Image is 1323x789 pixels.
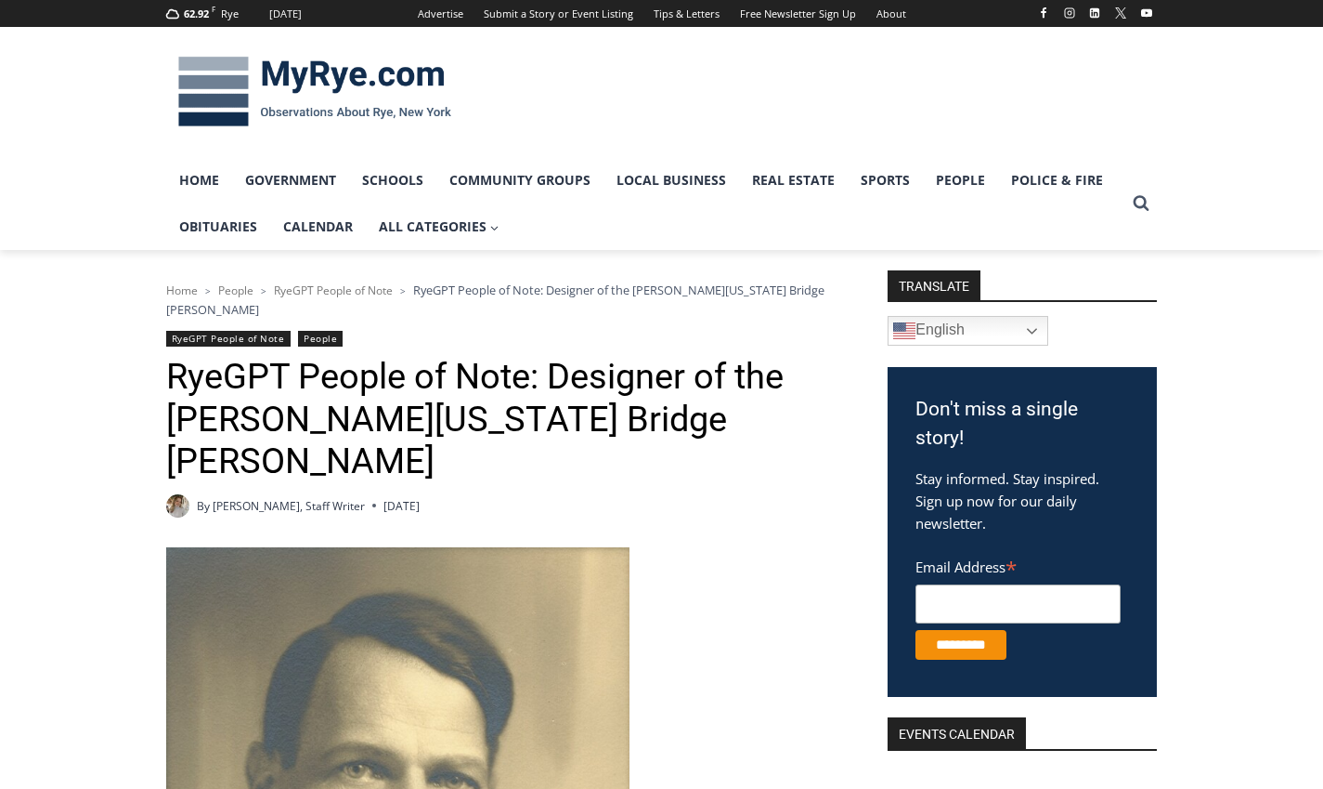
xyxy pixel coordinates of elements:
[998,157,1116,204] a: Police & Fire
[166,281,839,319] nav: Breadcrumbs
[1058,2,1081,24] a: Instagram
[1083,2,1106,24] a: Linkedin
[383,497,420,515] time: [DATE]
[221,6,239,22] div: Rye
[739,157,848,204] a: Real Estate
[184,7,209,20] span: 62.92
[400,284,406,297] span: >
[205,284,211,297] span: >
[269,6,302,22] div: [DATE]
[232,157,349,204] a: Government
[218,283,253,298] a: People
[166,204,270,250] a: Obituaries
[298,331,343,347] a: People
[915,548,1121,582] label: Email Address
[379,217,499,237] span: All Categories
[166,282,824,317] span: RyeGPT People of Note: Designer of the [PERSON_NAME][US_STATE] Bridge [PERSON_NAME]
[436,157,603,204] a: Community Groups
[888,717,1026,749] h2: Events Calendar
[166,44,463,140] img: MyRye.com
[1124,187,1158,220] button: View Search Form
[1109,2,1132,24] a: X
[1135,2,1158,24] a: YouTube
[888,270,980,300] strong: TRANSLATE
[166,494,189,518] a: Author image
[848,157,923,204] a: Sports
[166,157,1124,251] nav: Primary Navigation
[366,204,512,250] a: All Categories
[212,4,215,14] span: F
[915,395,1129,454] h3: Don't miss a single story!
[166,283,198,298] a: Home
[923,157,998,204] a: People
[166,331,291,347] a: RyeGPT People of Note
[166,157,232,204] a: Home
[915,467,1129,534] p: Stay informed. Stay inspired. Sign up now for our daily newsletter.
[349,157,436,204] a: Schools
[603,157,739,204] a: Local Business
[274,283,393,298] a: RyeGPT People of Note
[270,204,366,250] a: Calendar
[1032,2,1055,24] a: Facebook
[261,284,266,297] span: >
[166,356,839,483] h1: RyeGPT People of Note: Designer of the [PERSON_NAME][US_STATE] Bridge [PERSON_NAME]
[166,494,189,518] img: (PHOTO: MyRye.com Summer 2023 intern Beatrice Larzul.)
[893,320,915,342] img: en
[197,497,210,515] span: By
[213,498,365,514] a: [PERSON_NAME], Staff Writer
[888,316,1048,346] a: English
